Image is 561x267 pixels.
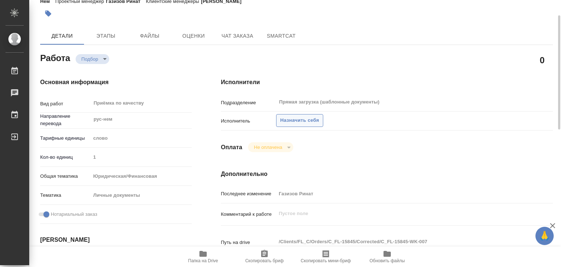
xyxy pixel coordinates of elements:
[176,31,211,41] span: Оценки
[356,247,418,267] button: Обновить файлы
[280,116,319,125] span: Назначить себя
[221,143,243,152] h4: Оплата
[40,5,56,22] button: Добавить тэг
[76,54,109,64] div: Подбор
[40,100,91,108] p: Вид работ
[40,192,91,199] p: Тематика
[221,117,276,125] p: Исполнитель
[540,54,545,66] h2: 0
[40,135,91,142] p: Тарифные единицы
[221,99,276,106] p: Подразделение
[40,78,192,87] h4: Основная информация
[535,227,554,245] button: 🙏
[234,247,295,267] button: Скопировать бриф
[188,258,218,263] span: Папка на Drive
[252,144,284,150] button: Не оплачена
[51,211,97,218] span: Нотариальный заказ
[91,132,191,144] div: слово
[91,152,191,162] input: Пустое поле
[538,228,551,244] span: 🙏
[221,78,553,87] h4: Исполнители
[370,258,405,263] span: Обновить файлы
[221,211,276,218] p: Комментарий к работе
[132,31,167,41] span: Файлы
[221,190,276,198] p: Последнее изменение
[40,236,192,244] h4: [PERSON_NAME]
[248,142,293,152] div: Подбор
[40,113,91,127] p: Направление перевода
[276,188,525,199] input: Пустое поле
[221,239,276,246] p: Путь на drive
[276,114,323,127] button: Назначить себя
[40,154,91,161] p: Кол-во единиц
[264,31,299,41] span: SmartCat
[245,258,283,263] span: Скопировать бриф
[276,236,525,248] textarea: /Clients/FL_C/Orders/C_FL-15845/Corrected/C_FL-15845-WK-007
[79,56,100,62] button: Подбор
[172,247,234,267] button: Папка на Drive
[221,170,553,178] h4: Дополнительно
[91,170,191,183] div: Юридическая/Финансовая
[40,51,70,64] h2: Работа
[88,31,123,41] span: Этапы
[220,31,255,41] span: Чат заказа
[40,173,91,180] p: Общая тематика
[301,258,351,263] span: Скопировать мини-бриф
[91,189,191,202] div: Личные документы
[295,247,356,267] button: Скопировать мини-бриф
[45,31,80,41] span: Детали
